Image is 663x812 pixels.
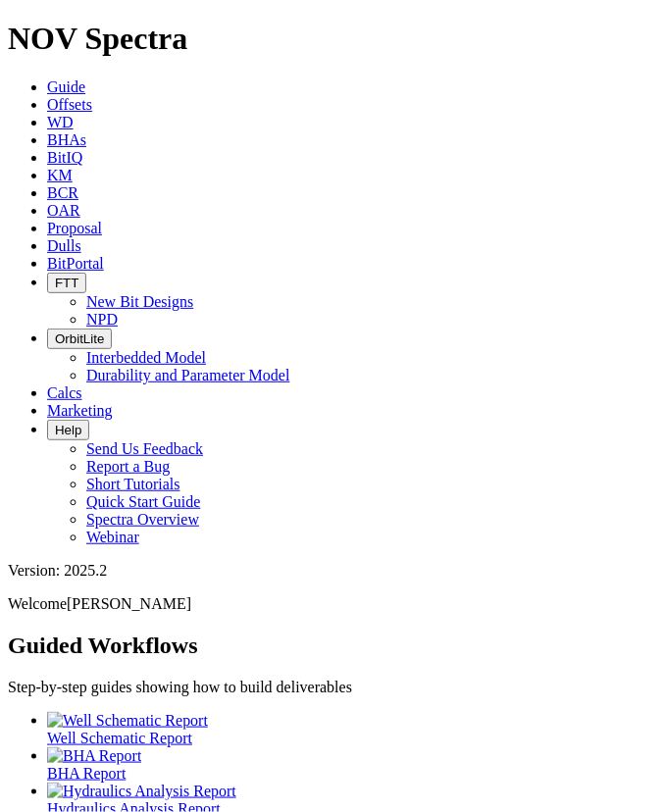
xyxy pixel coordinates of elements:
[86,367,290,383] a: Durability and Parameter Model
[86,458,170,475] a: Report a Bug
[67,595,191,612] span: [PERSON_NAME]
[47,329,112,349] button: OrbitLite
[47,765,126,782] span: BHA Report
[47,747,141,765] img: BHA Report
[47,184,78,201] a: BCR
[47,730,192,746] span: Well Schematic Report
[8,679,655,696] p: Step-by-step guides showing how to build deliverables
[55,423,81,437] span: Help
[55,276,78,290] span: FTT
[86,293,193,310] a: New Bit Designs
[47,114,74,130] a: WD
[47,78,85,95] a: Guide
[86,511,199,528] a: Spectra Overview
[86,311,118,328] a: NPD
[47,237,81,254] a: Dulls
[8,562,655,580] div: Version: 2025.2
[47,273,86,293] button: FTT
[47,96,92,113] a: Offsets
[47,384,82,401] a: Calcs
[86,493,200,510] a: Quick Start Guide
[47,220,102,236] a: Proposal
[86,440,203,457] a: Send Us Feedback
[8,633,655,659] h2: Guided Workflows
[86,529,139,545] a: Webinar
[47,747,655,782] a: BHA Report BHA Report
[47,149,82,166] a: BitIQ
[47,712,208,730] img: Well Schematic Report
[8,21,655,57] h1: NOV Spectra
[47,402,113,419] a: Marketing
[47,420,89,440] button: Help
[86,349,206,366] a: Interbedded Model
[55,331,104,346] span: OrbitLite
[47,202,80,219] a: OAR
[8,595,655,613] p: Welcome
[47,255,104,272] a: BitPortal
[47,167,73,183] a: KM
[47,131,86,148] a: BHAs
[47,783,236,800] img: Hydraulics Analysis Report
[47,712,655,746] a: Well Schematic Report Well Schematic Report
[86,476,180,492] a: Short Tutorials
